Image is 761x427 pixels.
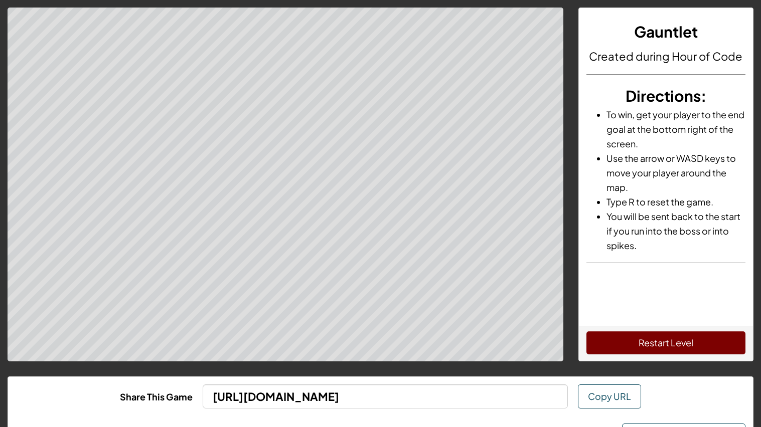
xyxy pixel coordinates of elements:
[578,384,641,408] button: Copy URL
[626,86,701,105] span: Directions
[606,194,745,209] li: Type R to reset the game.
[606,107,745,151] li: To win, get your player to the end goal at the bottom right of the screen.
[606,209,745,253] li: You will be sent back to the start if you run into the boss or into spikes.
[586,48,745,64] h4: Created during Hour of Code
[588,390,631,402] span: Copy URL
[120,391,193,402] b: Share This Game
[586,85,745,107] h3: :
[586,331,745,354] button: Restart Level
[606,151,745,194] li: Use the arrow or WASD keys to move your player around the map.
[586,21,745,43] h3: Gauntlet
